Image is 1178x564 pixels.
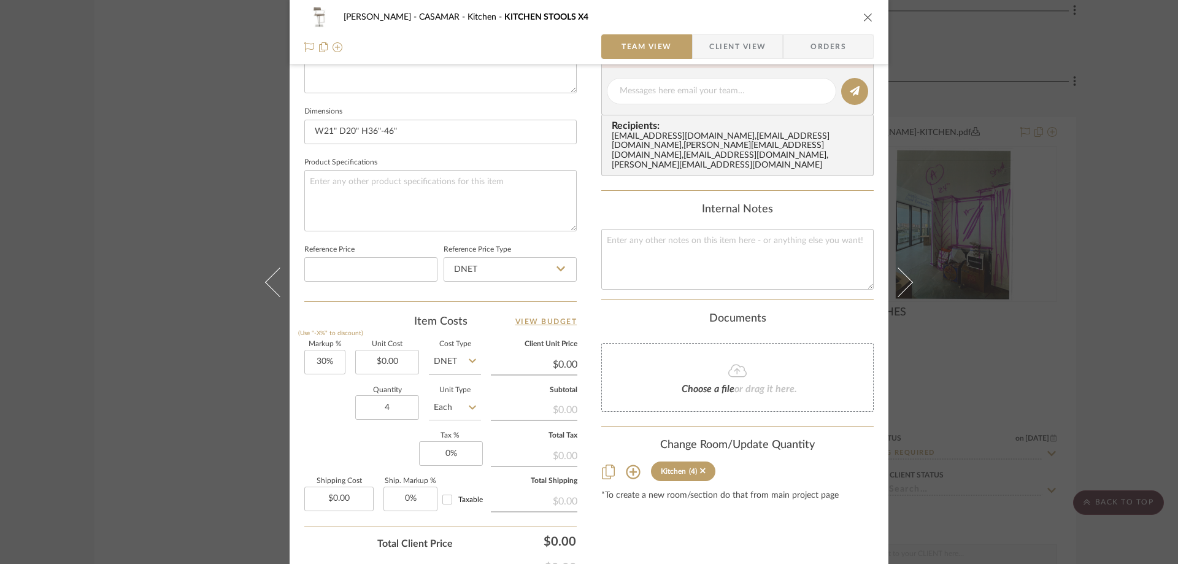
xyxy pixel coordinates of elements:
span: Orders [797,34,860,59]
label: Tax % [419,433,481,439]
label: Product Specifications [304,160,377,166]
span: Team View [622,34,672,59]
div: (4) [689,467,697,476]
span: Taxable [458,496,483,503]
div: [EMAIL_ADDRESS][DOMAIN_NAME] , [EMAIL_ADDRESS][DOMAIN_NAME] , [PERSON_NAME][EMAIL_ADDRESS][DOMAIN... [612,132,868,171]
label: Reference Price Type [444,247,511,253]
label: Shipping Cost [304,478,374,484]
div: $0.00 [491,489,577,511]
label: Markup % [304,341,345,347]
input: Enter the dimensions of this item [304,120,577,144]
label: Total Tax [491,433,577,439]
span: Total Client Price [377,536,453,551]
label: Reference Price [304,247,355,253]
label: Ship. Markup % [383,478,437,484]
div: Internal Notes [601,203,874,217]
label: Cost Type [429,341,481,347]
div: $0.00 [459,529,582,554]
label: Unit Cost [355,341,419,347]
span: Client View [709,34,766,59]
label: Subtotal [491,387,577,393]
div: $0.00 [491,398,577,420]
div: $0.00 [491,444,577,466]
div: Item Costs [304,314,577,329]
button: close [863,12,874,23]
div: *To create a new room/section do that from main project page [601,491,874,501]
label: Dimensions [304,109,342,115]
span: Recipients: [612,120,868,131]
label: Unit Type [429,387,481,393]
label: Client Unit Price [491,341,577,347]
span: Choose a file [682,384,734,394]
span: or drag it here. [734,384,797,394]
label: Quantity [355,387,419,393]
span: KITCHEN STOOLS X4 [504,13,588,21]
div: Documents [601,312,874,326]
img: 08773cc7-681e-4840-9a1b-07a082074a1c_48x40.jpg [304,5,334,29]
span: Kitchen [468,13,504,21]
a: View Budget [515,314,577,329]
div: Kitchen [661,467,686,476]
div: Change Room/Update Quantity [601,439,874,452]
span: [PERSON_NAME] - CASAMAR [344,13,468,21]
label: Total Shipping [491,478,577,484]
